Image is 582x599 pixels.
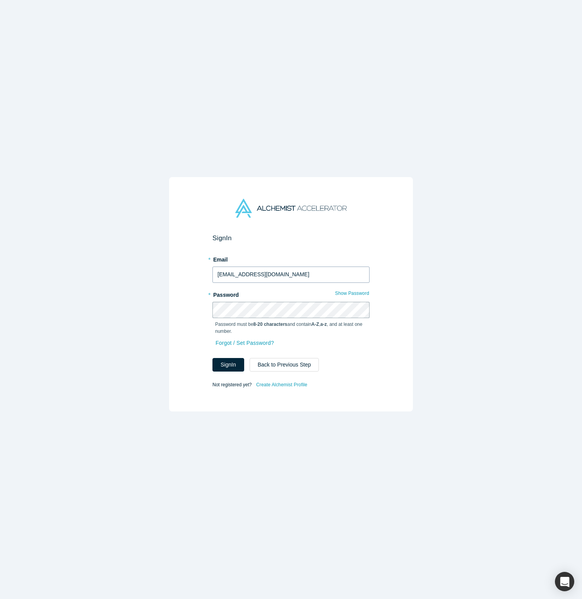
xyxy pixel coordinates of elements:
[250,358,319,372] button: Back to Previous Step
[212,382,252,387] span: Not registered yet?
[335,288,370,298] button: Show Password
[312,322,319,327] strong: A-Z
[215,321,367,335] p: Password must be and contain , , and at least one number.
[212,288,370,299] label: Password
[212,358,244,372] button: SignIn
[215,336,274,350] a: Forgot / Set Password?
[235,199,347,218] img: Alchemist Accelerator Logo
[253,322,288,327] strong: 8-20 characters
[212,234,370,242] h2: Sign In
[212,253,370,264] label: Email
[256,380,308,390] a: Create Alchemist Profile
[320,322,327,327] strong: a-z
